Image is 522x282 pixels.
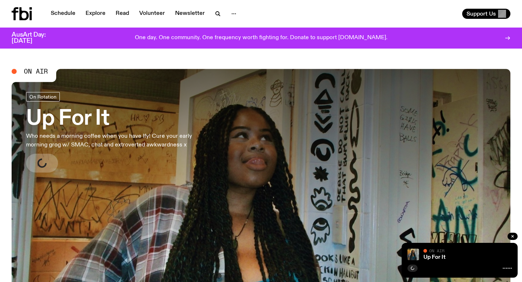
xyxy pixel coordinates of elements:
[171,9,209,19] a: Newsletter
[46,9,80,19] a: Schedule
[26,92,60,101] a: On Rotation
[12,32,58,44] h3: AusArt Day: [DATE]
[407,249,419,260] img: Ify - a Brown Skin girl with black braided twists, looking up to the side with her tongue stickin...
[26,92,212,173] a: Up For ItWho needs a morning coffee when you have Ify! Cure your early morning grog w/ SMAC, chat...
[81,9,110,19] a: Explore
[135,9,169,19] a: Volunteer
[26,109,212,129] h3: Up For It
[26,132,212,149] p: Who needs a morning coffee when you have Ify! Cure your early morning grog w/ SMAC, chat and extr...
[24,68,48,75] span: On Air
[29,94,57,99] span: On Rotation
[111,9,133,19] a: Read
[462,9,510,19] button: Support Us
[467,11,496,17] span: Support Us
[135,35,388,41] p: One day. One community. One frequency worth fighting for. Donate to support [DOMAIN_NAME].
[429,248,444,253] span: On Air
[423,254,446,260] a: Up For It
